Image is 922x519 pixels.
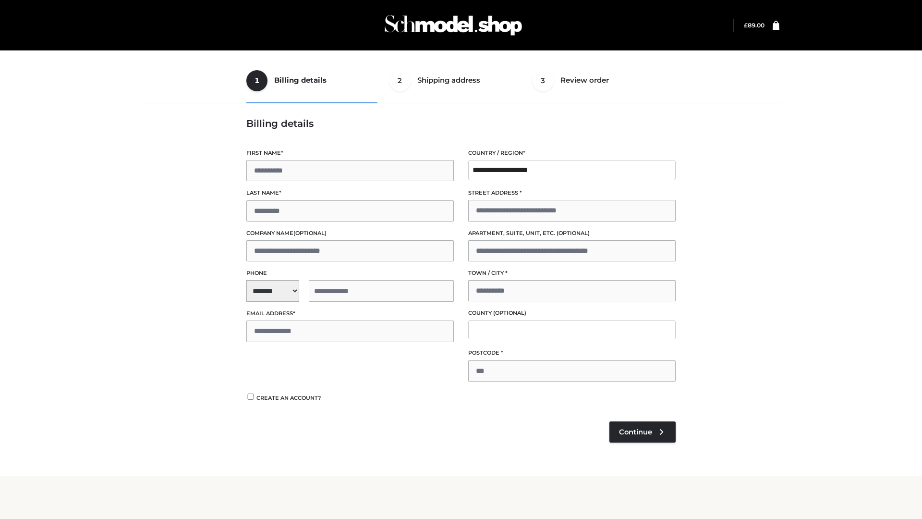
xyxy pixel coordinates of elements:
[493,309,526,316] span: (optional)
[744,22,764,29] bdi: 89.00
[468,348,676,358] label: Postcode
[468,188,676,198] label: Street address
[468,148,676,158] label: Country / Region
[246,188,454,198] label: Last name
[468,269,676,278] label: Town / City
[293,230,327,236] span: (optional)
[468,309,676,318] label: County
[557,230,590,236] span: (optional)
[246,309,454,318] label: Email address
[256,395,321,401] span: Create an account?
[246,394,255,400] input: Create an account?
[609,421,676,443] a: Continue
[246,118,676,129] h3: Billing details
[468,229,676,238] label: Apartment, suite, unit, etc.
[744,22,748,29] span: £
[246,148,454,158] label: First name
[381,6,525,44] img: Schmodel Admin 964
[246,269,454,278] label: Phone
[619,428,652,436] span: Continue
[744,22,764,29] a: £89.00
[246,229,454,238] label: Company name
